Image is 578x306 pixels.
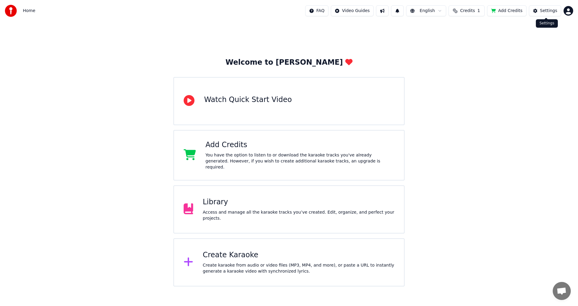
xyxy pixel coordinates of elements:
[460,8,475,14] span: Credits
[331,5,374,16] button: Video Guides
[305,5,328,16] button: FAQ
[203,250,395,260] div: Create Karaoke
[540,8,557,14] div: Settings
[477,8,480,14] span: 1
[23,8,35,14] span: Home
[206,140,395,150] div: Add Credits
[553,282,571,300] div: Open chat
[5,5,17,17] img: youka
[536,19,558,28] div: Settings
[206,152,395,170] div: You have the option to listen to or download the karaoke tracks you've already generated. However...
[203,262,395,274] div: Create karaoke from audio or video files (MP3, MP4, and more), or paste a URL to instantly genera...
[487,5,527,16] button: Add Credits
[529,5,561,16] button: Settings
[449,5,485,16] button: Credits1
[23,8,35,14] nav: breadcrumb
[204,95,292,105] div: Watch Quick Start Video
[225,58,353,67] div: Welcome to [PERSON_NAME]
[203,209,395,221] div: Access and manage all the karaoke tracks you’ve created. Edit, organize, and perfect your projects.
[203,197,395,207] div: Library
